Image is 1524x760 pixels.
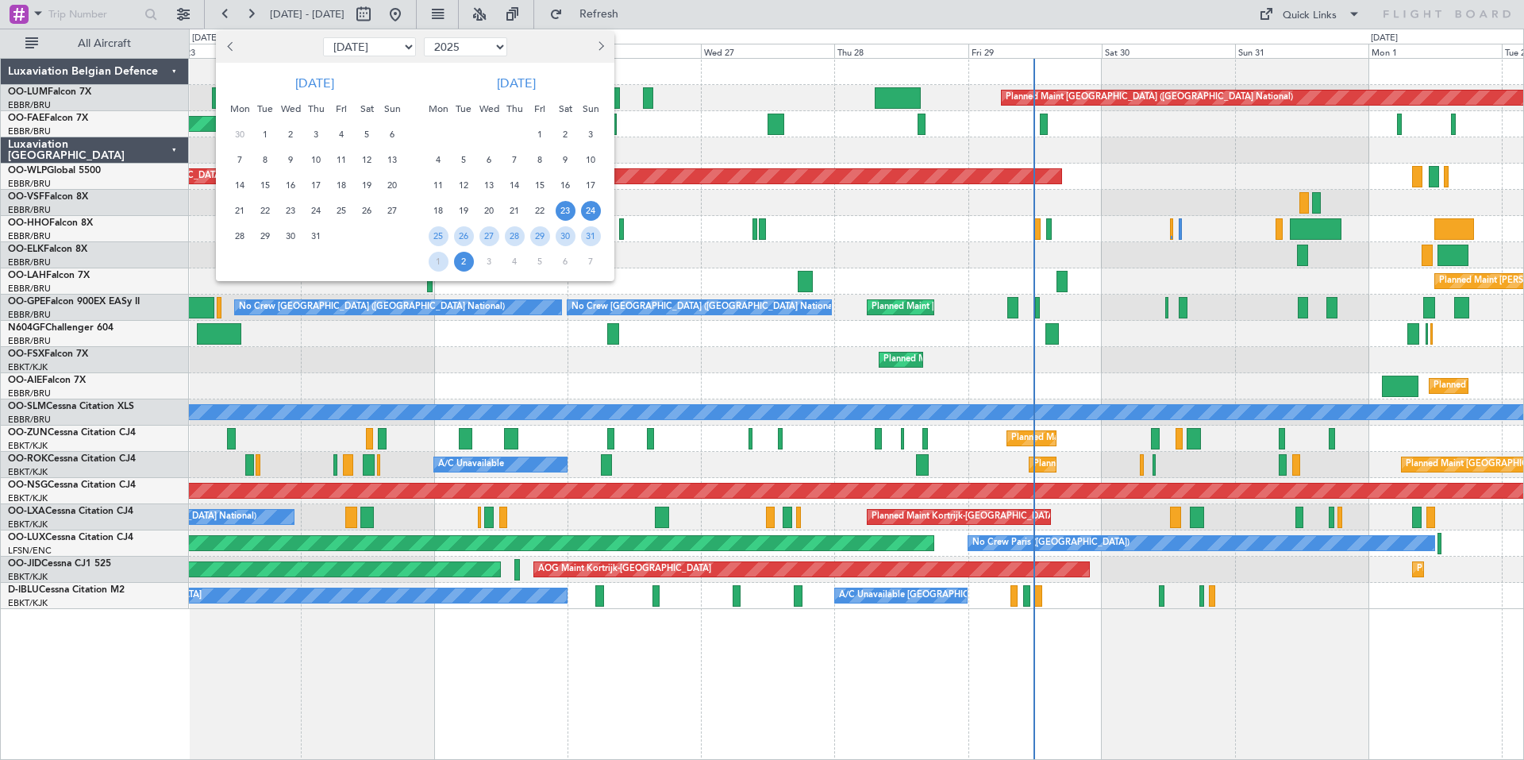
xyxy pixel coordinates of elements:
[303,172,329,198] div: 17-7-2025
[552,198,578,223] div: 23-8-2025
[451,96,476,122] div: Tue
[332,125,352,145] span: 4
[278,147,303,172] div: 9-7-2025
[556,226,575,246] span: 30
[530,150,550,170] span: 8
[454,201,474,221] span: 19
[252,172,278,198] div: 15-7-2025
[281,201,301,221] span: 23
[552,147,578,172] div: 9-8-2025
[451,249,476,274] div: 2-9-2025
[578,147,603,172] div: 10-8-2025
[429,201,448,221] span: 18
[502,198,527,223] div: 21-8-2025
[476,172,502,198] div: 13-8-2025
[578,96,603,122] div: Sun
[429,226,448,246] span: 25
[306,150,326,170] span: 10
[278,172,303,198] div: 16-7-2025
[424,37,507,56] select: Select year
[530,201,550,221] span: 22
[227,223,252,249] div: 28-7-2025
[227,122,252,147] div: 30-6-2025
[256,125,275,145] span: 1
[354,172,379,198] div: 19-7-2025
[303,147,329,172] div: 10-7-2025
[429,150,448,170] span: 4
[332,176,352,195] span: 18
[476,249,502,274] div: 3-9-2025
[502,172,527,198] div: 14-8-2025
[505,176,525,195] span: 14
[332,150,352,170] span: 11
[227,172,252,198] div: 14-7-2025
[329,122,354,147] div: 4-7-2025
[278,198,303,223] div: 23-7-2025
[383,125,402,145] span: 6
[303,122,329,147] div: 3-7-2025
[552,122,578,147] div: 2-8-2025
[329,198,354,223] div: 25-7-2025
[354,122,379,147] div: 5-7-2025
[329,172,354,198] div: 18-7-2025
[379,147,405,172] div: 13-7-2025
[479,150,499,170] span: 6
[556,125,575,145] span: 2
[581,150,601,170] span: 10
[479,252,499,272] span: 3
[527,198,552,223] div: 22-8-2025
[323,37,416,56] select: Select month
[357,125,377,145] span: 5
[425,198,451,223] div: 18-8-2025
[581,201,601,221] span: 24
[281,125,301,145] span: 2
[502,249,527,274] div: 4-9-2025
[454,150,474,170] span: 5
[527,172,552,198] div: 15-8-2025
[591,34,609,60] button: Next month
[527,96,552,122] div: Fri
[230,125,250,145] span: 30
[227,96,252,122] div: Mon
[303,223,329,249] div: 31-7-2025
[281,150,301,170] span: 9
[278,96,303,122] div: Wed
[479,176,499,195] span: 13
[354,96,379,122] div: Sat
[252,96,278,122] div: Tue
[379,96,405,122] div: Sun
[252,122,278,147] div: 1-7-2025
[230,201,250,221] span: 21
[556,150,575,170] span: 9
[278,223,303,249] div: 30-7-2025
[256,150,275,170] span: 8
[556,176,575,195] span: 16
[476,223,502,249] div: 27-8-2025
[530,226,550,246] span: 29
[252,198,278,223] div: 22-7-2025
[451,147,476,172] div: 5-8-2025
[505,226,525,246] span: 28
[530,125,550,145] span: 1
[527,249,552,274] div: 5-9-2025
[454,226,474,246] span: 26
[256,226,275,246] span: 29
[502,147,527,172] div: 7-8-2025
[476,147,502,172] div: 6-8-2025
[476,198,502,223] div: 20-8-2025
[578,198,603,223] div: 24-8-2025
[230,226,250,246] span: 28
[329,147,354,172] div: 11-7-2025
[505,252,525,272] span: 4
[578,122,603,147] div: 3-8-2025
[581,176,601,195] span: 17
[383,201,402,221] span: 27
[502,96,527,122] div: Thu
[530,252,550,272] span: 5
[429,176,448,195] span: 11
[527,122,552,147] div: 1-8-2025
[278,122,303,147] div: 2-7-2025
[451,172,476,198] div: 12-8-2025
[379,122,405,147] div: 6-7-2025
[383,176,402,195] span: 20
